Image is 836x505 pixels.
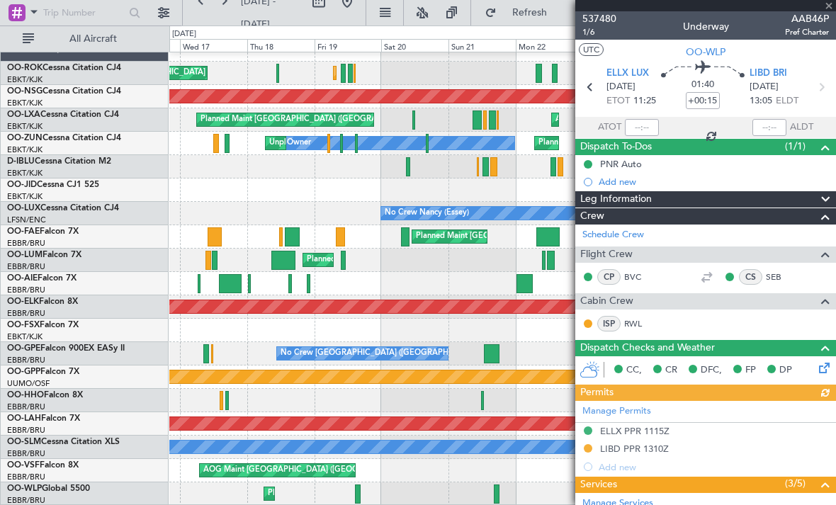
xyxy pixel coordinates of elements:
[7,215,46,225] a: LFSN/ENC
[7,251,81,259] a: OO-LUMFalcon 7X
[606,80,636,94] span: [DATE]
[7,378,50,389] a: UUMO/OSF
[579,43,604,56] button: UTC
[7,274,77,283] a: OO-AIEFalcon 7X
[7,391,44,399] span: OO-HHO
[7,251,43,259] span: OO-LUM
[7,134,121,142] a: OO-ZUNCessna Citation CJ4
[7,308,45,319] a: EBBR/BRU
[606,94,630,108] span: ETOT
[750,94,772,108] span: 13:05
[7,331,43,342] a: EBKT/KJK
[7,238,45,249] a: EBBR/BRU
[281,343,518,364] div: No Crew [GEOGRAPHIC_DATA] ([GEOGRAPHIC_DATA] National)
[7,204,40,212] span: OO-LUX
[499,8,559,18] span: Refresh
[790,120,813,135] span: ALDT
[7,110,119,119] a: OO-LXACessna Citation CJ4
[478,1,563,24] button: Refresh
[580,293,633,310] span: Cabin Crew
[7,134,43,142] span: OO-ZUN
[766,271,798,283] a: SEB
[203,460,449,481] div: AOG Maint [GEOGRAPHIC_DATA] ([GEOGRAPHIC_DATA] National)
[7,121,43,132] a: EBKT/KJK
[7,87,121,96] a: OO-NSGCessna Citation CJ4
[7,157,35,166] span: D-IBLU
[7,448,45,459] a: EBBR/BRU
[70,62,293,84] div: Planned Maint [GEOGRAPHIC_DATA] ([GEOGRAPHIC_DATA])
[7,274,38,283] span: OO-AIE
[7,144,43,155] a: EBKT/KJK
[7,204,119,212] a: OO-LUXCessna Citation CJ4
[580,139,652,155] span: Dispatch To-Dos
[247,39,315,52] div: Thu 18
[16,28,154,50] button: All Aircraft
[7,98,43,108] a: EBKT/KJK
[269,132,498,154] div: Unplanned Maint [GEOGRAPHIC_DATA]-[GEOGRAPHIC_DATA]
[785,139,806,154] span: (1/1)
[7,297,78,306] a: OO-ELKFalcon 8X
[7,391,83,399] a: OO-HHOFalcon 8X
[385,203,469,224] div: No Crew Nancy (Essey)
[683,19,729,34] div: Underway
[597,269,621,285] div: CP
[691,78,714,92] span: 01:40
[7,355,45,365] a: EBBR/BRU
[315,39,382,52] div: Fri 19
[287,132,311,154] div: Owner
[7,425,45,436] a: EBBR/BRU
[7,64,121,72] a: OO-ROKCessna Citation CJ4
[580,191,652,208] span: Leg Information
[37,34,149,44] span: All Aircraft
[665,363,677,378] span: CR
[180,39,247,52] div: Wed 17
[750,80,779,94] span: [DATE]
[7,414,80,423] a: OO-LAHFalcon 7X
[580,246,633,263] span: Flight Crew
[172,28,196,40] div: [DATE]
[7,64,43,72] span: OO-ROK
[416,226,672,247] div: Planned Maint [GEOGRAPHIC_DATA] ([GEOGRAPHIC_DATA] National)
[600,158,642,170] div: PNR Auto
[633,94,656,108] span: 11:25
[7,438,41,446] span: OO-SLM
[582,11,616,26] span: 537480
[7,344,125,353] a: OO-GPEFalcon 900EX EASy II
[580,477,617,493] span: Services
[785,476,806,491] span: (3/5)
[624,317,656,330] a: RWL
[516,39,583,52] div: Mon 22
[7,438,120,446] a: OO-SLMCessna Citation XLS
[624,271,656,283] a: BVC
[779,363,792,378] span: DP
[268,483,341,504] div: Planned Maint Liege
[307,249,563,271] div: Planned Maint [GEOGRAPHIC_DATA] ([GEOGRAPHIC_DATA] National)
[582,26,616,38] span: 1/6
[7,181,37,189] span: OO-JID
[739,269,762,285] div: CS
[599,176,829,188] div: Add new
[776,94,798,108] span: ELDT
[7,321,79,329] a: OO-FSXFalcon 7X
[7,414,41,423] span: OO-LAH
[750,67,787,81] span: LIBD BRI
[200,109,424,130] div: Planned Maint [GEOGRAPHIC_DATA] ([GEOGRAPHIC_DATA])
[7,368,79,376] a: OO-GPPFalcon 7X
[7,110,40,119] span: OO-LXA
[626,363,642,378] span: CC,
[7,285,45,295] a: EBBR/BRU
[580,208,604,225] span: Crew
[582,228,644,242] a: Schedule Crew
[785,26,829,38] span: Pref Charter
[7,227,79,236] a: OO-FAEFalcon 7X
[7,472,45,482] a: EBBR/BRU
[598,120,621,135] span: ATOT
[7,157,111,166] a: D-IBLUCessna Citation M2
[381,39,448,52] div: Sat 20
[43,2,125,23] input: Trip Number
[597,316,621,331] div: ISP
[7,168,43,178] a: EBKT/KJK
[701,363,722,378] span: DFC,
[7,297,39,306] span: OO-ELK
[7,402,45,412] a: EBBR/BRU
